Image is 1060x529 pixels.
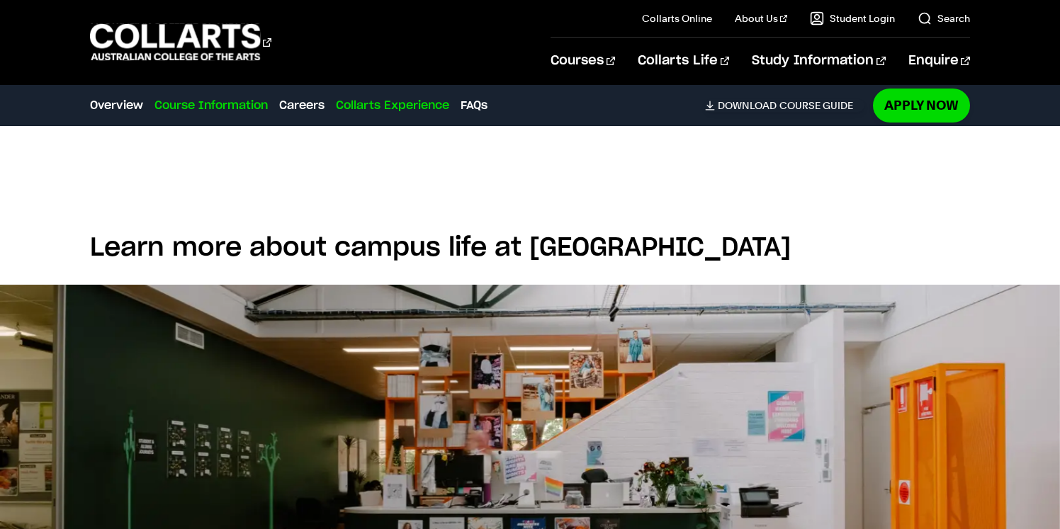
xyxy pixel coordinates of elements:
[735,11,787,25] a: About Us
[718,99,777,112] span: Download
[705,99,864,112] a: DownloadCourse Guide
[90,97,143,114] a: Overview
[873,89,970,122] a: Apply Now
[90,232,970,263] h2: Learn more about campus life at [GEOGRAPHIC_DATA]
[90,22,271,62] div: Go to homepage
[638,38,729,84] a: Collarts Life
[752,38,885,84] a: Study Information
[154,97,268,114] a: Course Information
[279,97,325,114] a: Careers
[336,97,449,114] a: Collarts Experience
[810,11,895,25] a: Student Login
[908,38,970,84] a: Enquire
[918,11,970,25] a: Search
[461,97,487,114] a: FAQs
[551,38,615,84] a: Courses
[642,11,712,25] a: Collarts Online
